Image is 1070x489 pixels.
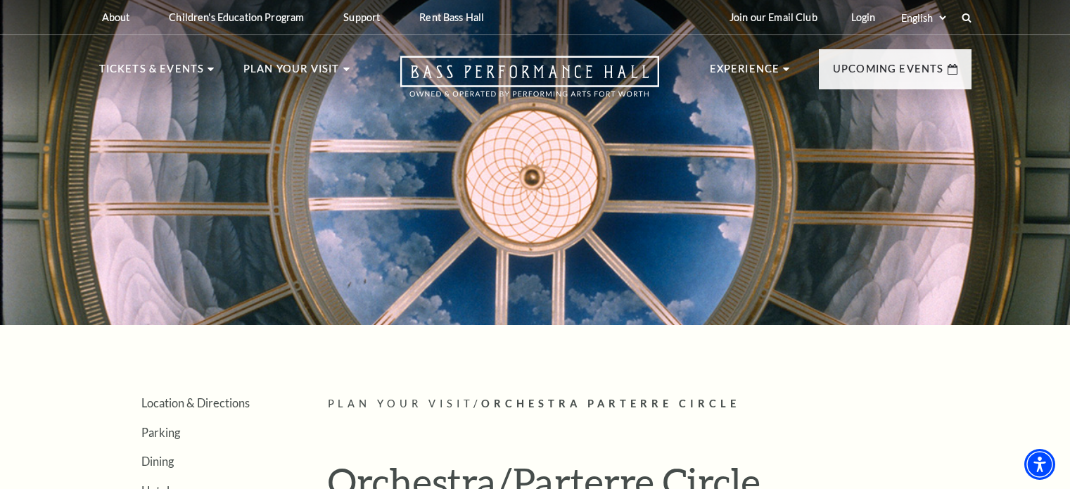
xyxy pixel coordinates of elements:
[833,61,944,86] p: Upcoming Events
[898,11,948,25] select: Select:
[350,56,710,111] a: Open this option
[141,426,180,439] a: Parking
[343,11,380,23] p: Support
[169,11,304,23] p: Children's Education Program
[481,398,740,409] span: Orchestra Parterre Circle
[141,455,174,468] a: Dining
[710,61,780,86] p: Experience
[99,61,205,86] p: Tickets & Events
[419,11,484,23] p: Rent Bass Hall
[328,395,972,413] p: /
[141,396,250,409] a: Location & Directions
[328,398,474,409] span: Plan Your Visit
[102,11,130,23] p: About
[243,61,340,86] p: Plan Your Visit
[1024,449,1055,480] div: Accessibility Menu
